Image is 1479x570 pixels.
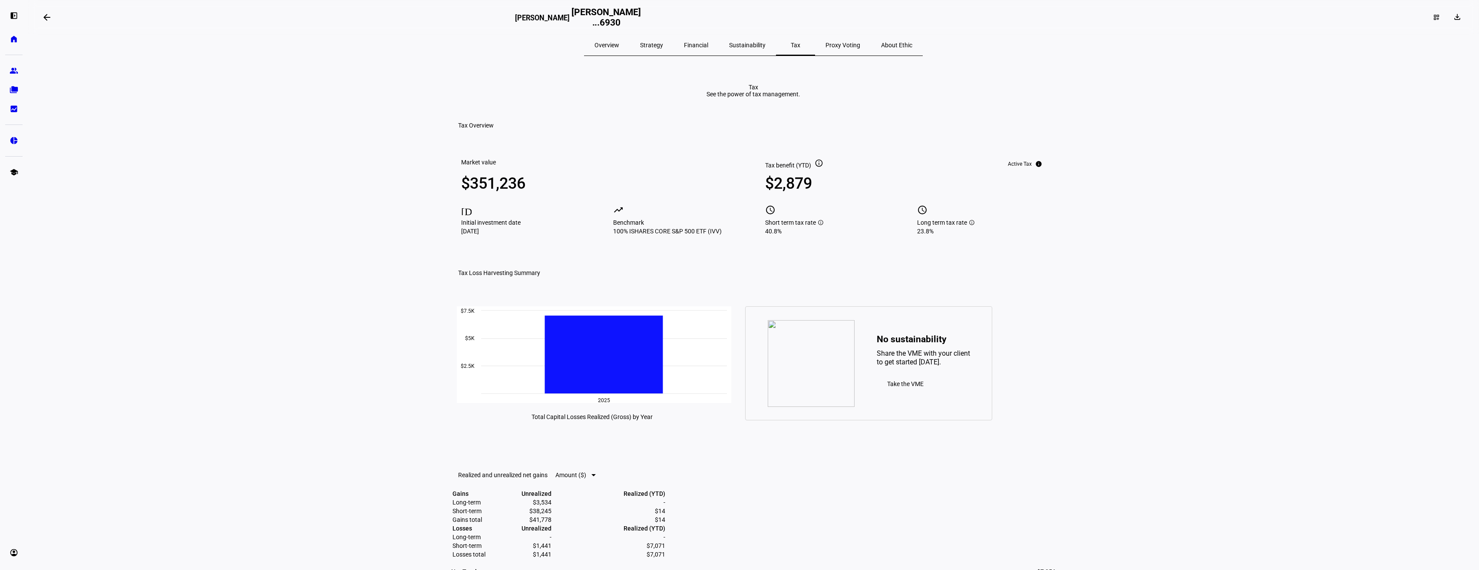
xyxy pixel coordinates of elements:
[553,498,666,506] td: -
[1008,161,1032,167] div: Active Tax
[5,81,23,98] a: folder_copy
[487,516,552,524] td: $41,778
[452,524,486,532] td: Losses
[487,507,552,515] td: $38,245
[5,132,23,149] a: pie_chart
[461,219,590,226] div: Initial investment date
[461,159,496,166] div: Market value
[452,516,482,523] span: Gains total
[765,219,816,226] span: Short term tax rate
[594,42,619,48] span: Overview
[465,335,475,341] text: $5K
[613,205,624,215] mat-icon: trending_up
[451,84,1056,98] eth-report-page-title: Tax
[487,490,552,498] td: Unrealized
[613,219,742,226] div: Benchmark
[917,219,967,226] span: Long term tax rate
[5,62,23,79] a: group
[10,168,18,177] eth-mat-symbol: school
[553,550,666,558] td: $7,071
[452,508,482,514] span: Short-term
[765,228,894,235] div: 40.8%
[10,11,18,20] eth-mat-symbol: left_panel_open
[613,228,742,235] div: 100% ISHARES CORE S&P 500 ETF (IVV)
[487,542,552,550] td: $1,441
[570,7,643,28] h2: [PERSON_NAME] ...6930
[555,472,586,478] span: Amount ($)
[458,122,494,129] h3: Tax Overview
[452,551,485,558] span: Losses total
[452,490,486,498] td: Gains
[1433,14,1440,21] mat-icon: dashboard_customize
[825,42,860,48] span: Proxy Voting
[1453,13,1462,21] mat-icon: download
[1035,161,1042,167] mat-icon: info
[765,205,776,215] mat-icon: schedule
[887,380,924,387] span: Take the VME
[461,205,472,215] mat-icon: [DATE]
[10,548,18,557] eth-mat-symbol: account_circle
[5,30,23,48] a: home
[461,228,590,235] div: [DATE]
[487,533,552,541] td: -
[461,308,475,314] text: $7.5K
[765,162,811,169] span: Tax benefit (YTD)
[706,91,800,98] div: See the power of tax management.
[458,472,548,478] eth-data-table-title: Realized and unrealized net gains
[553,542,666,550] td: $7,071
[515,14,570,27] h3: [PERSON_NAME]
[487,498,552,506] td: $3,534
[452,499,481,506] span: Long-term
[553,533,666,541] td: -
[815,159,823,167] mat-icon: info
[553,507,666,515] td: $14
[553,516,666,524] td: $14
[452,534,481,541] span: Long-term
[10,85,18,94] eth-mat-symbol: folder_copy
[487,524,552,532] td: Unrealized
[461,363,475,369] text: $2.5K
[969,219,975,226] mat-icon: info
[598,397,610,403] text: 2025
[877,349,975,367] div: Share the VME with your client to get started [DATE].
[42,12,52,23] mat-icon: arrow_backwards
[640,42,663,48] span: Strategy
[461,175,590,192] div: $351,236
[729,42,766,48] span: Sustainability
[5,100,23,118] a: bid_landscape
[10,66,18,75] eth-mat-symbol: group
[458,269,540,276] h3: Tax Loss Harvesting Summary
[765,175,894,192] div: $2,879
[768,320,855,407] img: tax-report-zero.png
[452,413,731,420] div: Total Capital Losses Realized (Gross) by Year
[881,42,912,48] span: About Ethic
[791,42,800,48] span: Tax
[487,550,552,558] td: $1,441
[877,334,975,345] div: No sustainability
[10,105,18,113] eth-mat-symbol: bid_landscape
[553,490,666,498] td: Realized (YTD)
[917,228,1046,235] div: 23.8%
[10,35,18,43] eth-mat-symbol: home
[684,42,708,48] span: Financial
[818,219,824,226] mat-icon: info
[917,205,928,215] mat-icon: schedule
[706,84,800,91] div: Tax
[10,136,18,145] eth-mat-symbol: pie_chart
[877,375,934,393] a: Take the VME
[452,542,482,549] span: Short-term
[553,524,666,532] td: Realized (YTD)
